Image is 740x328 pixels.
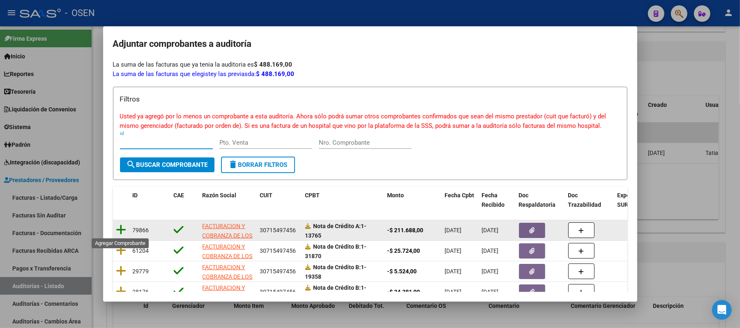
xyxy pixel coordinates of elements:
span: 28176 [133,289,149,295]
span: 61204 [133,247,149,254]
datatable-header-cell: Razón Social [199,187,257,214]
span: 30715497456 [260,247,296,254]
button: Buscar Comprobante [120,157,214,172]
span: Nota de Crédito B: [314,284,361,291]
datatable-header-cell: CPBT [302,187,384,214]
datatable-header-cell: Doc Trazabilidad [565,187,614,214]
span: FACTURACION Y COBRANZA DE LOS EFECTORES PUBLICOS S.E. [203,284,253,319]
span: Nota de Crédito B: [314,243,361,250]
mat-icon: delete [228,159,238,169]
datatable-header-cell: Expediente SUR Asociado [614,187,659,214]
strong: 1-31870 [305,243,367,259]
span: La suma de las facturas que elegiste da: [113,70,295,78]
span: Fecha Cpbt [445,192,475,199]
strong: -$ 34.381,00 [387,289,420,295]
span: CPBT [305,192,320,199]
span: Borrar Filtros [228,161,288,169]
datatable-header-cell: CUIT [257,187,302,214]
strong: 1-18838 [305,284,367,300]
strong: $ 488.169,00 [256,70,295,78]
span: [DATE] [445,247,462,254]
datatable-header-cell: CAE [171,187,199,214]
span: ID [133,192,138,199]
span: [DATE] [482,268,499,275]
span: Fecha Recibido [482,192,505,208]
span: 30715497456 [260,227,296,233]
p: Usted ya agregó por lo menos un comprobante a esta auditoría. Ahora sólo podrá sumar otros compro... [120,112,620,130]
span: FACTURACION Y COBRANZA DE LOS EFECTORES PUBLICOS S.E. [203,223,253,257]
span: [DATE] [482,227,499,233]
datatable-header-cell: Fecha Cpbt [442,187,479,214]
span: FACTURACION Y COBRANZA DE LOS EFECTORES PUBLICOS S.E. [203,243,253,278]
h2: Adjuntar comprobantes a auditoría [113,36,627,52]
span: [DATE] [445,289,462,295]
div: Open Intercom Messenger [712,300,732,320]
strong: 1-19358 [305,264,367,280]
h3: Filtros [120,94,620,104]
div: La suma de las facturas que ya tenia la auditoria es [113,60,627,69]
span: Doc Trazabilidad [568,192,602,208]
mat-icon: search [127,159,136,169]
strong: -$ 25.724,00 [387,247,420,254]
span: FACTURACION Y COBRANZA DE LOS EFECTORES PUBLICOS S.E. [203,264,253,298]
span: 30715497456 [260,289,296,295]
strong: -$ 5.524,00 [387,268,417,275]
span: CAE [174,192,184,199]
datatable-header-cell: Fecha Recibido [479,187,516,214]
span: Monto [387,192,404,199]
datatable-header-cell: ID [129,187,171,214]
span: [DATE] [445,268,462,275]
datatable-header-cell: Doc Respaldatoria [516,187,565,214]
span: Buscar Comprobante [127,161,208,169]
span: [DATE] [482,247,499,254]
datatable-header-cell: Monto [384,187,442,214]
span: CUIT [260,192,273,199]
span: Nota de Crédito B: [314,264,361,270]
button: Borrar Filtros [221,157,295,173]
span: [DATE] [482,289,499,295]
span: y las previas [214,70,248,78]
span: 79866 [133,227,149,233]
span: Expediente SUR Asociado [618,192,654,208]
span: [DATE] [445,227,462,233]
span: Nota de Crédito A: [314,223,361,229]
strong: -$ 211.688,00 [387,227,424,233]
span: 29779 [133,268,149,275]
span: 30715497456 [260,268,296,275]
span: Doc Respaldatoria [519,192,556,208]
strong: $ 488.169,00 [254,61,293,68]
strong: 1-13765 [305,223,367,239]
span: Razón Social [203,192,237,199]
